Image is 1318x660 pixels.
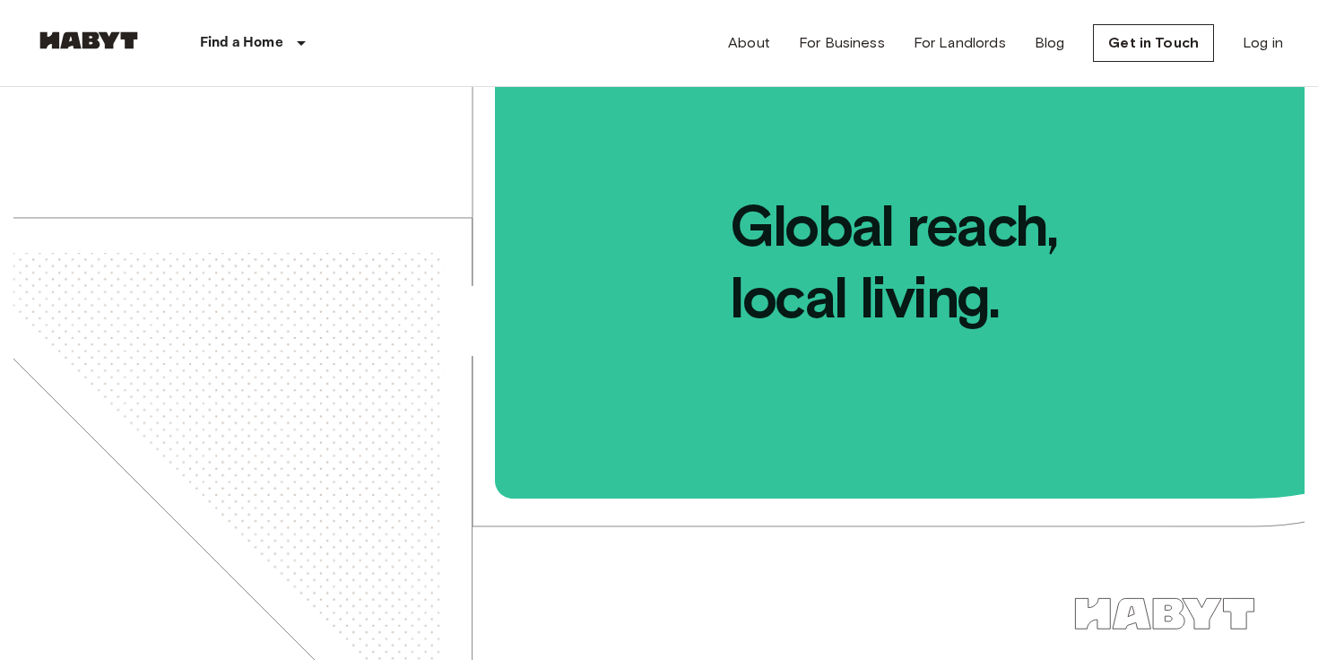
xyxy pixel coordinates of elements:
[799,32,885,54] a: For Business
[200,32,283,54] p: Find a Home
[1035,32,1065,54] a: Blog
[35,31,143,49] img: Habyt
[1093,24,1214,62] a: Get in Touch
[498,87,1305,334] span: Global reach, local living.
[914,32,1006,54] a: For Landlords
[1243,32,1283,54] a: Log in
[728,32,770,54] a: About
